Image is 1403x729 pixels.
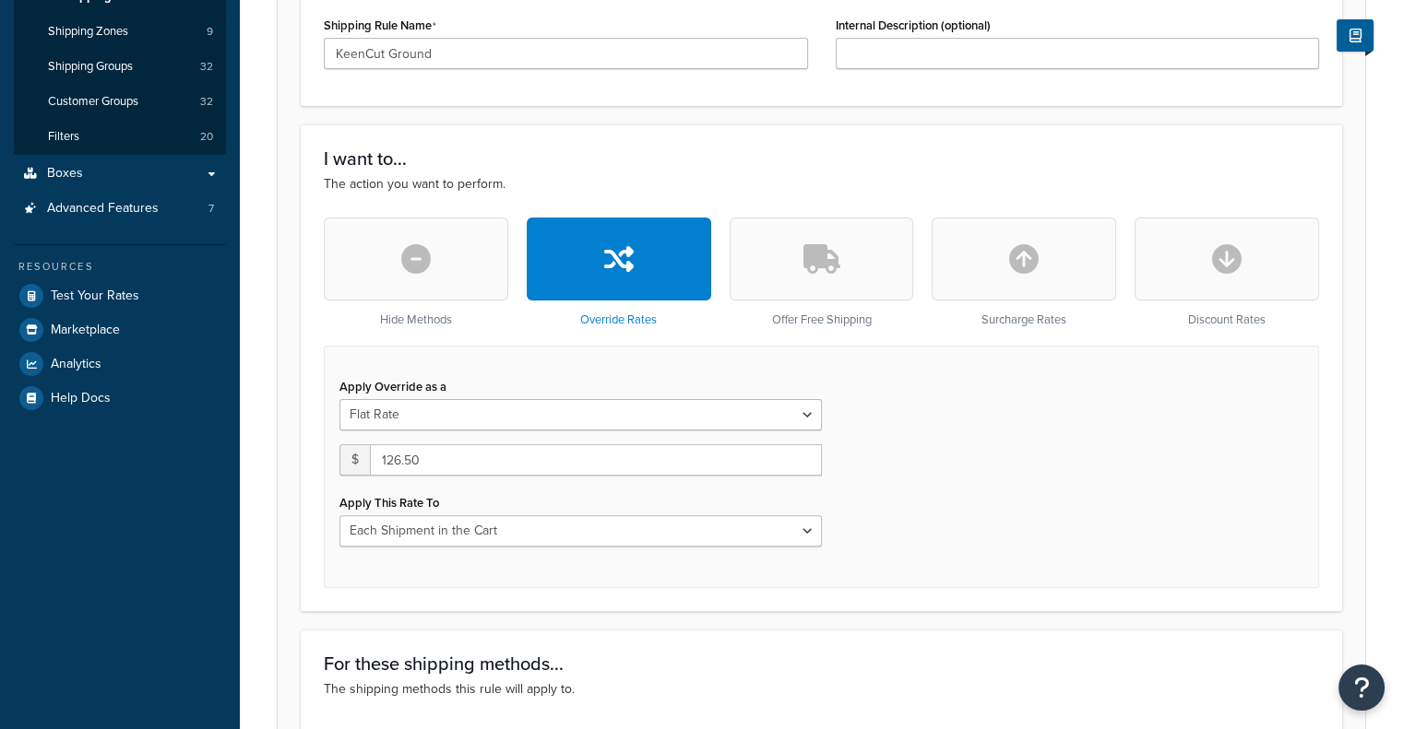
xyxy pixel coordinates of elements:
[1337,19,1373,52] button: Show Help Docs
[324,148,1319,169] h3: I want to...
[207,24,213,40] span: 9
[14,382,226,415] a: Help Docs
[51,323,120,338] span: Marketplace
[47,201,159,217] span: Advanced Features
[208,201,214,217] span: 7
[14,50,226,84] a: Shipping Groups32
[339,496,439,510] label: Apply This Rate To
[14,259,226,275] div: Resources
[324,653,1319,674] h3: For these shipping methods...
[527,218,711,327] div: Override Rates
[14,85,226,119] li: Customer Groups
[339,444,370,476] span: $
[48,94,138,110] span: Customer Groups
[324,218,508,327] div: Hide Methods
[200,59,213,75] span: 32
[836,18,991,32] label: Internal Description (optional)
[14,192,226,226] a: Advanced Features7
[339,380,446,394] label: Apply Override as a
[14,313,226,347] a: Marketplace
[324,18,436,33] label: Shipping Rule Name
[1338,664,1385,711] button: Open Resource Center
[48,129,79,145] span: Filters
[1135,218,1319,327] div: Discount Rates
[200,94,213,110] span: 32
[14,347,226,381] a: Analytics
[47,166,83,182] span: Boxes
[48,59,133,75] span: Shipping Groups
[14,85,226,119] a: Customer Groups32
[14,120,226,154] a: Filters20
[324,679,1319,700] p: The shipping methods this rule will apply to.
[48,24,128,40] span: Shipping Zones
[14,50,226,84] li: Shipping Groups
[51,288,139,304] span: Test Your Rates
[14,192,226,226] li: Advanced Features
[51,357,101,372] span: Analytics
[14,120,226,154] li: Filters
[14,157,226,191] a: Boxes
[200,129,213,145] span: 20
[51,391,111,406] span: Help Docs
[324,174,1319,194] p: The action you want to perform.
[14,15,226,49] a: Shipping Zones9
[14,279,226,312] a: Test Your Rates
[932,218,1116,327] div: Surcharge Rates
[730,218,914,327] div: Offer Free Shipping
[14,15,226,49] li: Shipping Zones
